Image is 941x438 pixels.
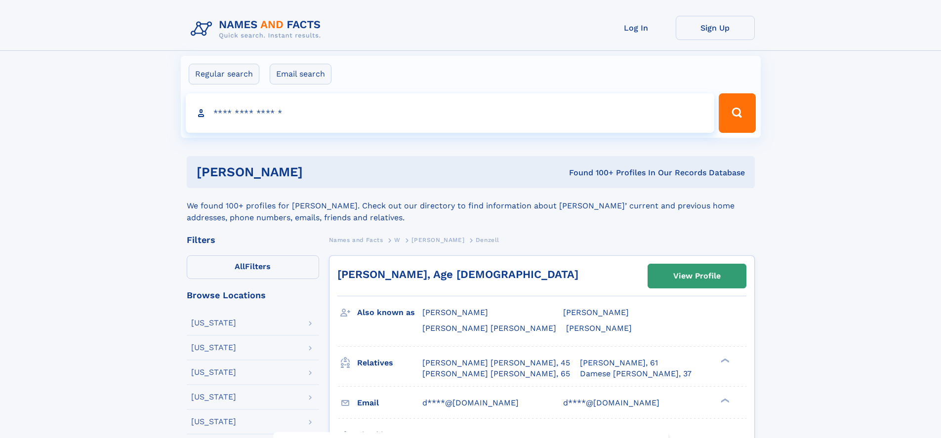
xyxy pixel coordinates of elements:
[191,393,236,401] div: [US_STATE]
[337,268,578,280] a: [PERSON_NAME], Age [DEMOGRAPHIC_DATA]
[718,397,730,403] div: ❯
[197,166,436,178] h1: [PERSON_NAME]
[357,304,422,321] h3: Also known as
[235,262,245,271] span: All
[648,264,746,288] a: View Profile
[357,395,422,411] h3: Email
[187,291,319,300] div: Browse Locations
[422,308,488,317] span: [PERSON_NAME]
[411,237,464,243] span: [PERSON_NAME]
[187,236,319,244] div: Filters
[270,64,331,84] label: Email search
[719,93,755,133] button: Search Button
[422,358,570,368] a: [PERSON_NAME] [PERSON_NAME], 45
[187,188,755,224] div: We found 100+ profiles for [PERSON_NAME]. Check out our directory to find information about [PERS...
[186,93,715,133] input: search input
[563,308,629,317] span: [PERSON_NAME]
[580,368,692,379] a: Damese [PERSON_NAME], 37
[191,368,236,376] div: [US_STATE]
[394,234,401,246] a: W
[329,234,383,246] a: Names and Facts
[357,355,422,371] h3: Relatives
[566,323,632,333] span: [PERSON_NAME]
[191,319,236,327] div: [US_STATE]
[436,167,745,178] div: Found 100+ Profiles In Our Records Database
[476,237,499,243] span: Denzell
[597,16,676,40] a: Log In
[676,16,755,40] a: Sign Up
[394,237,401,243] span: W
[191,418,236,426] div: [US_STATE]
[422,323,556,333] span: [PERSON_NAME] [PERSON_NAME]
[411,234,464,246] a: [PERSON_NAME]
[187,16,329,42] img: Logo Names and Facts
[673,265,721,287] div: View Profile
[189,64,259,84] label: Regular search
[580,358,658,368] a: [PERSON_NAME], 61
[191,344,236,352] div: [US_STATE]
[422,368,570,379] a: [PERSON_NAME] [PERSON_NAME], 65
[718,357,730,363] div: ❯
[187,255,319,279] label: Filters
